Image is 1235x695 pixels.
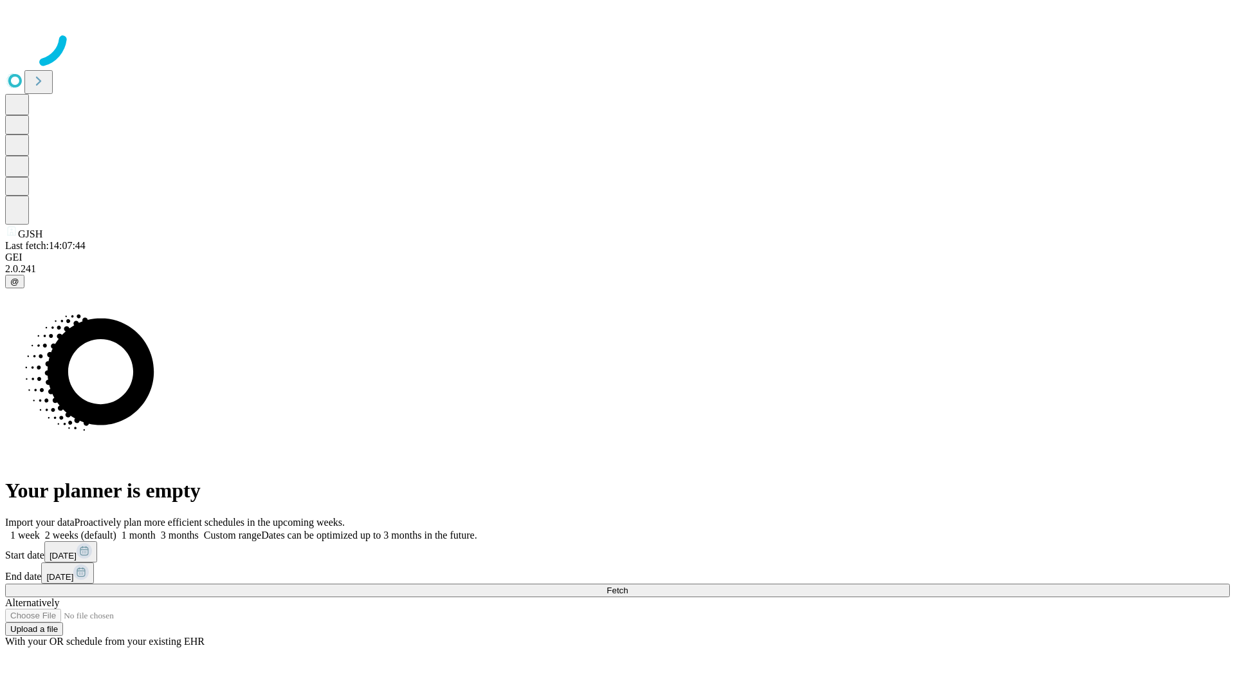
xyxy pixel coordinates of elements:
[75,517,345,528] span: Proactively plan more efficient schedules in the upcoming weeks.
[161,530,199,541] span: 3 months
[18,228,42,239] span: GJSH
[45,530,116,541] span: 2 weeks (default)
[5,562,1230,584] div: End date
[50,551,77,561] span: [DATE]
[607,586,628,595] span: Fetch
[5,636,205,647] span: With your OR schedule from your existing EHR
[5,275,24,288] button: @
[46,572,73,582] span: [DATE]
[5,240,86,251] span: Last fetch: 14:07:44
[41,562,94,584] button: [DATE]
[5,263,1230,275] div: 2.0.241
[122,530,156,541] span: 1 month
[5,622,63,636] button: Upload a file
[5,479,1230,503] h1: Your planner is empty
[44,541,97,562] button: [DATE]
[5,584,1230,597] button: Fetch
[10,530,40,541] span: 1 week
[5,597,59,608] span: Alternatively
[204,530,261,541] span: Custom range
[5,252,1230,263] div: GEI
[5,517,75,528] span: Import your data
[261,530,477,541] span: Dates can be optimized up to 3 months in the future.
[10,277,19,286] span: @
[5,541,1230,562] div: Start date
